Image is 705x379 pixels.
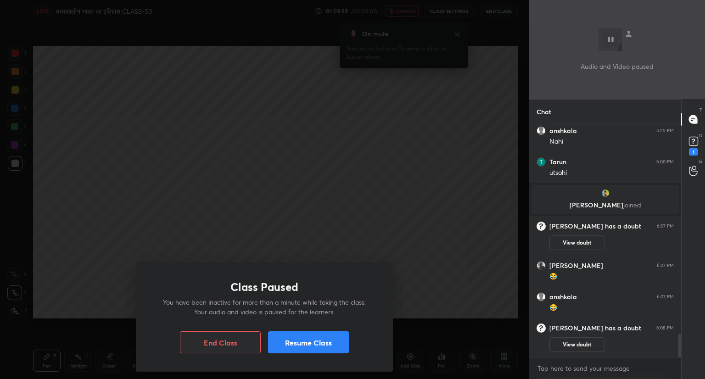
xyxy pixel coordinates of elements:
img: 6c1f75dfc9e049efa1a8e50bb7f43342.jpg [537,261,546,270]
button: Resume Class [268,331,349,353]
h6: anshkala [549,127,577,135]
h1: Class Paused [230,280,298,294]
img: default.png [537,292,546,301]
h6: anshkala [549,293,577,301]
h6: [PERSON_NAME] has a doubt [549,324,641,332]
div: 6:07 PM [657,294,674,300]
img: 894df1066cdd40a2a0a7f55a7bebbb7d.4141827_3 [537,157,546,167]
p: Audio and Video paused [581,61,654,71]
button: View doubt [549,337,604,352]
span: joined [623,201,641,209]
h6: Tarun [549,158,566,166]
h6: [PERSON_NAME] [549,262,603,270]
p: T [699,106,702,113]
div: 1 [689,148,698,156]
div: 😂 [549,272,674,281]
div: Nahi [549,137,674,146]
div: 6:07 PM [657,263,674,268]
button: View doubt [549,235,604,250]
h6: [PERSON_NAME] has a doubt [549,222,641,230]
button: End Class [180,331,261,353]
p: G [699,158,702,165]
div: grid [529,124,681,357]
p: You have been inactive for more than a minute while taking the class. Your audio and video is pau... [158,297,371,317]
p: [PERSON_NAME] [537,201,673,209]
img: default.png [537,126,546,135]
p: D [699,132,702,139]
div: 6:00 PM [656,159,674,165]
img: 3 [601,189,610,198]
div: 6:07 PM [657,223,674,229]
div: utsahi [549,168,674,178]
div: 5:55 PM [656,128,674,134]
div: 6:08 PM [656,325,674,331]
p: Chat [529,100,559,124]
div: 😂 [549,303,674,312]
